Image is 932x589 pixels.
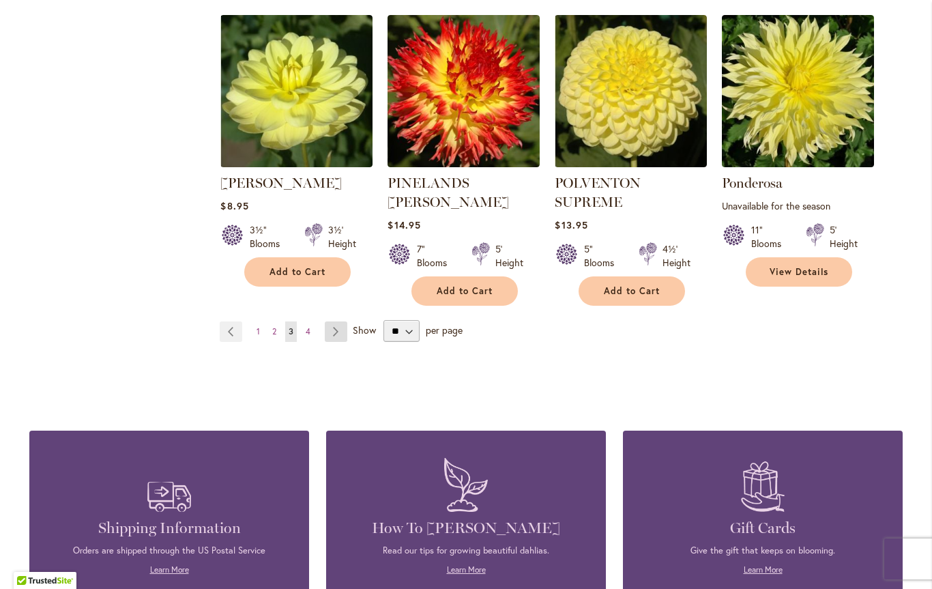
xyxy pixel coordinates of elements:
[388,218,420,231] span: $14.95
[220,175,342,191] a: [PERSON_NAME]
[347,545,585,557] p: Read our tips for growing beautiful dahlias.
[272,326,276,336] span: 2
[220,157,373,170] a: PEGGY JEAN
[253,321,263,342] a: 1
[257,326,260,336] span: 1
[555,157,707,170] a: POLVENTON SUPREME
[244,257,351,287] button: Add to Cart
[289,326,293,336] span: 3
[50,545,289,557] p: Orders are shipped through the US Postal Service
[269,321,280,342] a: 2
[270,266,325,278] span: Add to Cart
[353,324,376,336] span: Show
[555,218,587,231] span: $13.95
[744,564,783,575] a: Learn More
[722,175,783,191] a: Ponderosa
[722,15,874,167] img: Ponderosa
[746,257,852,287] a: View Details
[302,321,314,342] a: 4
[388,175,509,210] a: PINELANDS [PERSON_NAME]
[770,266,828,278] span: View Details
[411,276,518,306] button: Add to Cart
[643,545,882,557] p: Give the gift that keeps on blooming.
[662,242,690,270] div: 4½' Height
[722,199,874,212] p: Unavailable for the season
[220,15,373,167] img: PEGGY JEAN
[495,242,523,270] div: 5' Height
[388,157,540,170] a: PINELANDS PAM
[150,564,189,575] a: Learn More
[830,223,858,250] div: 5' Height
[555,175,641,210] a: POLVENTON SUPREME
[555,15,707,167] img: POLVENTON SUPREME
[328,223,356,250] div: 3½' Height
[437,285,493,297] span: Add to Cart
[604,285,660,297] span: Add to Cart
[10,541,48,579] iframe: Launch Accessibility Center
[447,564,486,575] a: Learn More
[306,326,310,336] span: 4
[643,519,882,538] h4: Gift Cards
[579,276,685,306] button: Add to Cart
[50,519,289,538] h4: Shipping Information
[250,223,288,250] div: 3½" Blooms
[388,15,540,167] img: PINELANDS PAM
[417,242,455,270] div: 7" Blooms
[426,324,463,336] span: per page
[347,519,585,538] h4: How To [PERSON_NAME]
[584,242,622,270] div: 5" Blooms
[722,157,874,170] a: Ponderosa
[220,199,248,212] span: $8.95
[751,223,789,250] div: 11" Blooms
